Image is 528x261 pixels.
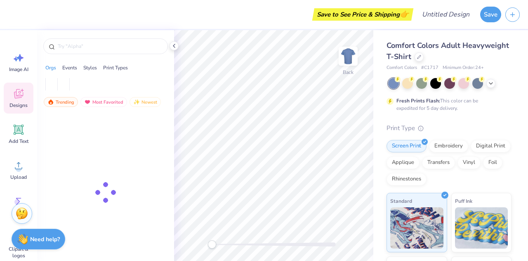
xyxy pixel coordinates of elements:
[62,64,77,71] div: Events
[387,140,427,152] div: Screen Print
[9,66,28,73] span: Image AI
[9,102,28,109] span: Designs
[396,97,498,112] div: This color can be expedited for 5 day delivery.
[387,157,420,169] div: Applique
[57,42,163,50] input: Try "Alpha"
[455,197,472,205] span: Puff Ink
[80,97,127,107] div: Most Favorited
[390,207,443,249] img: Standard
[208,240,216,249] div: Accessibility label
[387,40,509,62] span: Comfort Colors Adult Heavyweight T-Shirt
[483,157,502,169] div: Foil
[422,157,455,169] div: Transfers
[387,123,511,133] div: Print Type
[429,140,468,152] div: Embroidery
[10,174,27,180] span: Upload
[471,140,511,152] div: Digital Print
[47,99,54,105] img: trending.gif
[480,7,501,22] button: Save
[457,157,481,169] div: Vinyl
[340,48,356,64] img: Back
[9,138,28,145] span: Add Text
[5,246,32,259] span: Clipart & logos
[84,99,91,105] img: most_fav.gif
[343,69,354,76] div: Back
[314,8,411,21] div: Save to See Price & Shipping
[44,97,78,107] div: Trending
[30,235,60,243] strong: Need help?
[400,9,409,19] span: 👉
[396,97,440,104] strong: Fresh Prints Flash:
[387,173,427,185] div: Rhinestones
[83,64,97,71] div: Styles
[390,197,412,205] span: Standard
[387,64,417,71] span: Comfort Colors
[421,64,438,71] span: # C1717
[103,64,128,71] div: Print Types
[45,64,56,71] div: Orgs
[133,99,140,105] img: newest.gif
[443,64,484,71] span: Minimum Order: 24 +
[455,207,508,249] img: Puff Ink
[415,6,476,23] input: Untitled Design
[130,97,161,107] div: Newest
